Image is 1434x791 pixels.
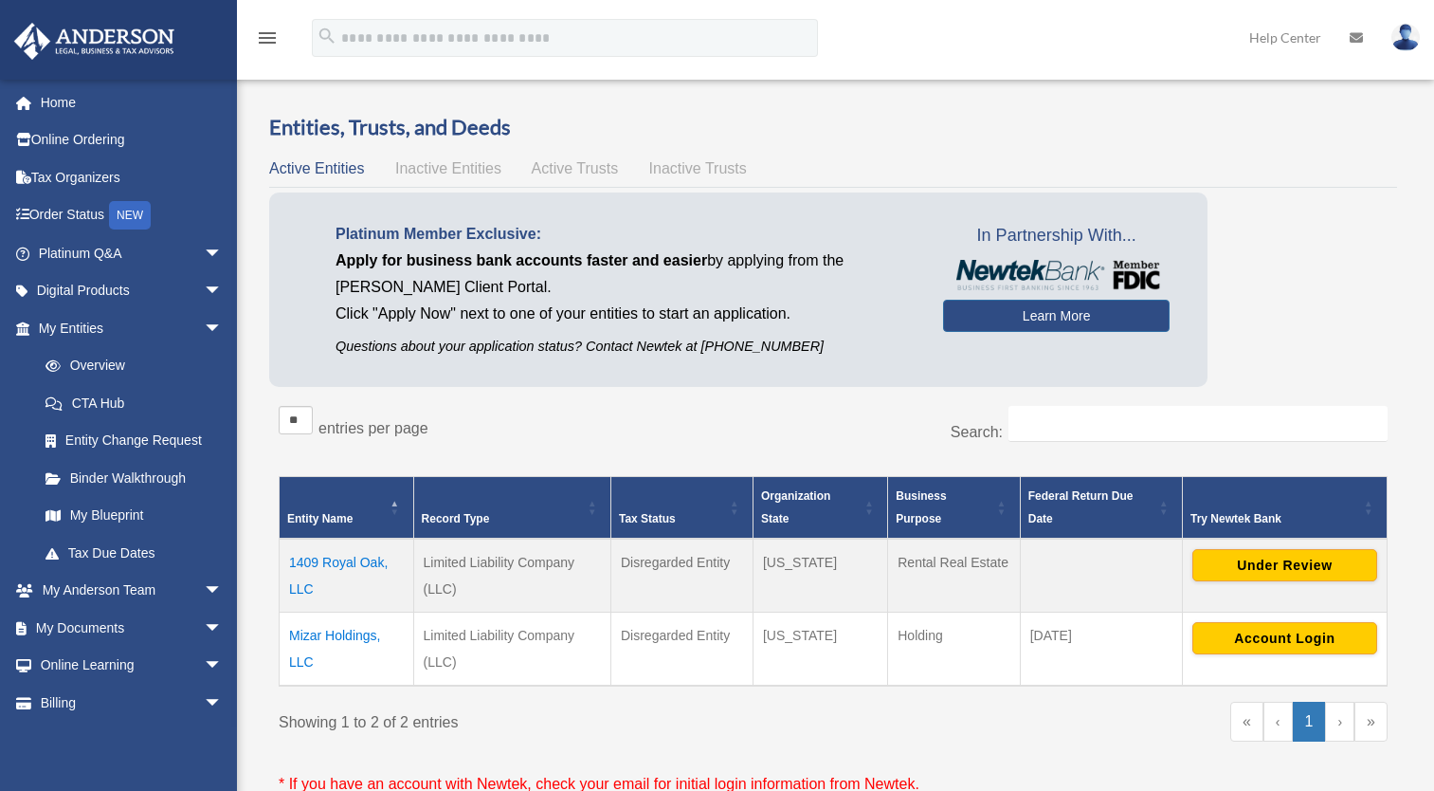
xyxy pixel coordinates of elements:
[280,476,414,539] th: Entity Name: Activate to invert sorting
[1391,24,1420,51] img: User Pic
[953,260,1160,290] img: NewtekBankLogoSM.png
[1192,622,1377,654] button: Account Login
[280,539,414,613] td: 1409 Royal Oak, LLC
[951,424,1003,440] label: Search:
[13,572,251,610] a: My Anderson Teamarrow_drop_down
[336,221,915,248] p: Platinum Member Exclusive:
[13,722,251,760] a: Events Calendar
[753,476,887,539] th: Organization State: Activate to sort
[13,647,251,685] a: Online Learningarrow_drop_down
[532,160,619,176] span: Active Trusts
[269,160,364,176] span: Active Entities
[287,512,353,525] span: Entity Name
[888,476,1021,539] th: Business Purpose: Activate to sort
[1028,489,1134,525] span: Federal Return Due Date
[943,300,1170,332] a: Learn More
[1230,702,1263,742] a: First
[109,201,151,230] div: NEW
[888,612,1021,686] td: Holding
[27,347,232,385] a: Overview
[279,702,819,736] div: Showing 1 to 2 of 2 entries
[619,512,676,525] span: Tax Status
[753,612,887,686] td: [US_STATE]
[13,196,251,235] a: Order StatusNEW
[280,612,414,686] td: Mizar Holdings, LLC
[395,160,501,176] span: Inactive Entities
[413,539,610,613] td: Limited Liability Company (LLC)
[1190,507,1358,530] div: Try Newtek Bank
[13,158,251,196] a: Tax Organizers
[13,309,242,347] a: My Entitiesarrow_drop_down
[1182,476,1387,539] th: Try Newtek Bank : Activate to sort
[1020,476,1182,539] th: Federal Return Due Date: Activate to sort
[1020,612,1182,686] td: [DATE]
[943,221,1170,251] span: In Partnership With...
[317,26,337,46] i: search
[9,23,180,60] img: Anderson Advisors Platinum Portal
[27,459,242,497] a: Binder Walkthrough
[610,476,753,539] th: Tax Status: Activate to sort
[13,83,251,121] a: Home
[318,420,428,436] label: entries per page
[13,234,251,272] a: Platinum Q&Aarrow_drop_down
[256,27,279,49] i: menu
[610,539,753,613] td: Disregarded Entity
[204,572,242,611] span: arrow_drop_down
[13,684,251,722] a: Billingarrow_drop_down
[13,121,251,159] a: Online Ordering
[204,609,242,648] span: arrow_drop_down
[13,272,251,310] a: Digital Productsarrow_drop_down
[27,422,242,460] a: Entity Change Request
[610,612,753,686] td: Disregarded Entity
[649,160,747,176] span: Inactive Trusts
[204,272,242,311] span: arrow_drop_down
[336,335,915,359] p: Questions about your application status? Contact Newtek at [PHONE_NUMBER]
[204,684,242,723] span: arrow_drop_down
[336,301,915,327] p: Click "Apply Now" next to one of your entities to start an application.
[753,539,887,613] td: [US_STATE]
[13,609,251,647] a: My Documentsarrow_drop_down
[336,252,707,268] span: Apply for business bank accounts faster and easier
[204,309,242,348] span: arrow_drop_down
[256,33,279,49] a: menu
[269,113,1397,142] h3: Entities, Trusts, and Deeds
[204,647,242,686] span: arrow_drop_down
[413,612,610,686] td: Limited Liability Company (LLC)
[27,384,242,422] a: CTA Hub
[204,234,242,273] span: arrow_drop_down
[896,489,946,525] span: Business Purpose
[888,539,1021,613] td: Rental Real Estate
[1192,629,1377,644] a: Account Login
[422,512,490,525] span: Record Type
[27,497,242,535] a: My Blueprint
[1192,549,1377,581] button: Under Review
[336,248,915,301] p: by applying from the [PERSON_NAME] Client Portal.
[27,534,242,572] a: Tax Due Dates
[413,476,610,539] th: Record Type: Activate to sort
[761,489,830,525] span: Organization State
